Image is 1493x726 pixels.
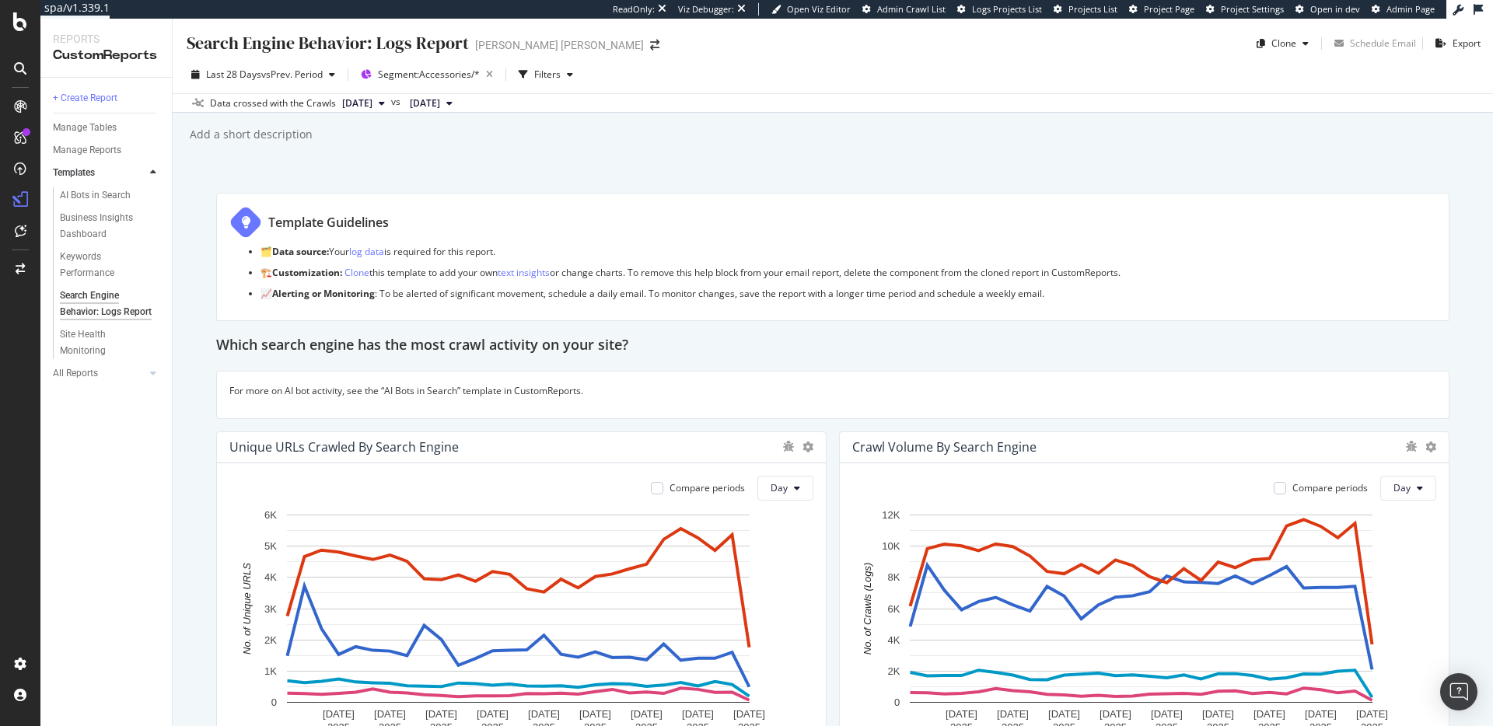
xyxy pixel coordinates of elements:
text: [DATE] [579,708,611,720]
span: Segment: Accessories/* [378,68,480,81]
span: Project Page [1144,3,1194,15]
div: Reports [53,31,159,47]
text: [DATE] [631,708,663,720]
p: 🗂️ Your is required for this report. [260,245,1436,258]
text: No. of Unique URLS [241,562,253,654]
button: [DATE] [336,94,391,113]
text: [DATE] [682,708,714,720]
a: Admin Crawl List [862,3,946,16]
div: Search Engine Behavior: Logs Report [60,288,152,320]
text: [DATE] [1048,708,1080,720]
a: Search Engine Behavior: Logs Report [60,288,161,320]
button: Day [757,476,813,501]
text: [DATE] [946,708,977,720]
text: 6K [264,509,277,521]
text: 10K [882,540,900,552]
div: Open Intercom Messenger [1440,673,1477,710]
div: Business Insights Dashboard [60,210,149,243]
text: [DATE] [1202,708,1234,720]
div: Unique URLs Crawled By Search Engine [229,439,459,455]
a: Admin Page [1372,3,1435,16]
button: Export [1429,31,1481,56]
strong: Alerting or Monitoring [272,287,375,300]
text: [DATE] [997,708,1029,720]
span: Open in dev [1310,3,1360,15]
text: 6K [887,602,900,614]
text: 4K [887,634,900,645]
a: Project Settings [1206,3,1284,16]
div: Schedule Email [1350,37,1416,50]
text: [DATE] [1151,708,1183,720]
div: All Reports [53,365,98,382]
div: Crawl Volume By Search Engine [852,439,1037,455]
text: [DATE] [1305,708,1337,720]
div: CustomReports [53,47,159,65]
button: [DATE] [404,94,459,113]
text: 3K [264,602,277,614]
div: For more on AI bot activity, see the “AI Bots in Search” template in CustomReports. [216,371,1449,418]
div: bug [782,441,795,452]
a: AI Bots in Search [60,187,161,204]
button: Schedule Email [1328,31,1416,56]
span: 2025 Jul. 21st [410,96,440,110]
div: Keywords Performance [60,249,147,281]
span: vs [391,95,404,109]
span: vs Prev. Period [261,68,323,81]
text: 2K [264,634,277,645]
a: Clone [344,266,369,279]
div: Manage Reports [53,142,121,159]
a: Keywords Performance [60,249,161,281]
div: ReadOnly: [613,3,655,16]
a: Business Insights Dashboard [60,210,161,243]
a: Open Viz Editor [771,3,851,16]
text: 12K [882,509,900,521]
div: Add a short description [188,127,313,142]
a: Manage Tables [53,120,161,136]
text: 5K [264,540,277,552]
div: Which search engine has the most crawl activity on your site? [216,333,1449,358]
text: [DATE] [528,708,560,720]
a: Logs Projects List [957,3,1042,16]
div: Site Health Monitoring [60,326,147,359]
div: bug [1405,441,1418,452]
span: Admin Page [1386,3,1435,15]
p: 📈 : To be alerted of significant movement, schedule a daily email. To monitor changes, save the r... [260,287,1436,300]
a: Project Page [1129,3,1194,16]
button: Segment:Accessories/* [355,62,499,87]
strong: Data source: [272,245,329,258]
span: Day [1393,481,1411,494]
text: 0 [894,696,900,708]
a: Site Health Monitoring [60,326,161,359]
a: text insights [498,266,550,279]
span: Projects List [1068,3,1117,15]
a: All Reports [53,365,145,382]
text: 2K [887,665,900,676]
text: No. of Crawls (Logs) [862,562,873,654]
a: Open in dev [1295,3,1360,16]
div: Template Guidelines 🗂️Data source:Yourlog datais required for this report. 🏗️Customization: Clone... [216,193,1449,321]
div: [PERSON_NAME] [PERSON_NAME] [475,37,644,53]
span: 2025 Oct. 11th [342,96,372,110]
text: [DATE] [477,708,509,720]
div: arrow-right-arrow-left [650,40,659,51]
button: Last 28 DaysvsPrev. Period [185,62,341,87]
h2: Which search engine has the most crawl activity on your site? [216,333,628,358]
text: 8K [887,571,900,583]
span: Admin Crawl List [877,3,946,15]
a: Projects List [1054,3,1117,16]
text: [DATE] [733,708,765,720]
span: Logs Projects List [972,3,1042,15]
a: + Create Report [53,90,161,106]
text: [DATE] [425,708,457,720]
div: + Create Report [53,90,117,106]
span: Day [771,481,788,494]
div: Data crossed with the Crawls [210,96,336,110]
p: For more on AI bot activity, see the “AI Bots in Search” template in CustomReports. [229,384,1436,397]
div: Compare periods [670,481,745,494]
a: Manage Reports [53,142,161,159]
text: 4K [264,571,277,583]
strong: Customization: [272,266,342,279]
div: Viz Debugger: [678,3,734,16]
span: Open Viz Editor [787,3,851,15]
text: [DATE] [1356,708,1388,720]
